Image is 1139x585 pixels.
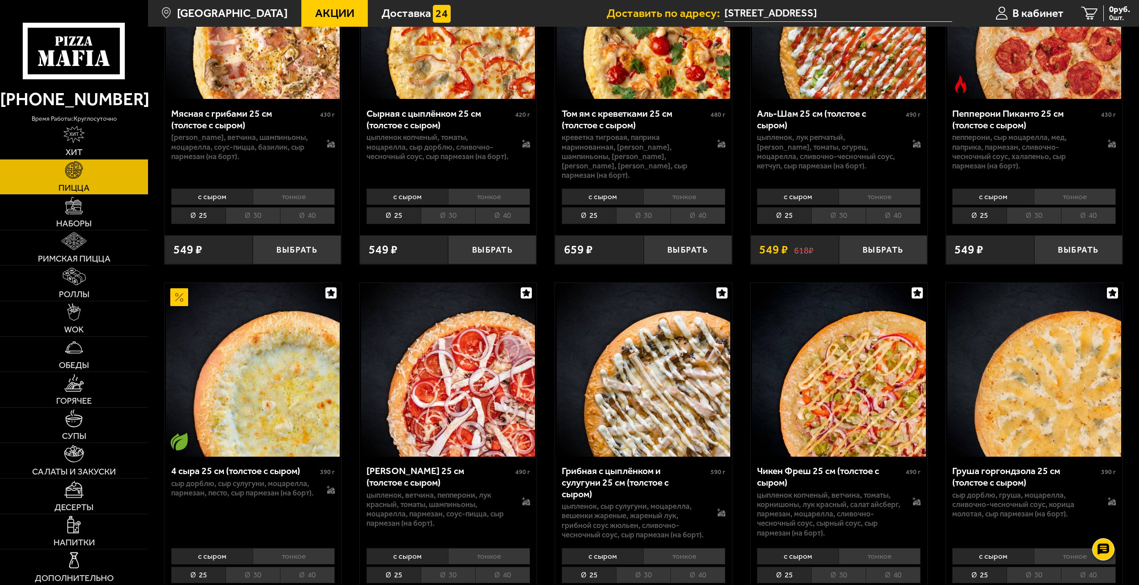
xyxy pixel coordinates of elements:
span: Горячее [56,397,92,405]
li: с сыром [171,548,253,565]
button: Выбрать [1034,235,1123,264]
div: [PERSON_NAME] 25 см (толстое с сыром) [366,465,513,488]
li: с сыром [562,548,643,565]
img: Острое блюдо [952,75,970,93]
span: 390 г [1101,468,1116,476]
button: Выбрать [644,235,732,264]
li: 25 [171,567,226,583]
span: 490 г [515,468,530,476]
p: цыпленок, сыр сулугуни, моцарелла, вешенки жареные, жареный лук, грибной соус Жюльен, сливочно-че... [562,502,705,540]
span: 659 ₽ [564,244,593,256]
li: 30 [616,207,670,224]
img: 4 сыра 25 см (толстое с сыром) [166,283,340,457]
li: 25 [952,567,1007,583]
li: 30 [811,207,866,224]
div: Мясная с грибами 25 см (толстое с сыром) [171,108,318,131]
span: 0 шт. [1109,14,1130,21]
li: 40 [475,567,530,583]
li: с сыром [366,188,448,205]
img: Чикен Фреш 25 см (толстое с сыром) [752,283,926,457]
li: тонкое [253,548,335,565]
span: Пицца [58,184,90,192]
span: Супы [62,432,86,441]
span: 549 ₽ [369,244,398,256]
li: тонкое [448,188,530,205]
p: цыпленок копченый, томаты, моцарелла, сыр дорблю, сливочно-чесночный соус, сыр пармезан (на борт). [366,133,510,161]
p: [PERSON_NAME], ветчина, шампиньоны, моцарелла, соус-пицца, базилик, сыр пармезан (на борт). [171,133,315,161]
li: 25 [366,207,421,224]
li: 25 [952,207,1007,224]
p: цыпленок, лук репчатый, [PERSON_NAME], томаты, огурец, моцарелла, сливочно-чесночный соус, кетчуп... [757,133,901,171]
a: Петровская 25 см (толстое с сыром) [360,283,536,457]
div: 4 сыра 25 см (толстое с сыром) [171,465,318,477]
span: Доставить по адресу: [607,8,724,19]
li: 30 [1007,567,1061,583]
span: В кабинет [1012,8,1064,19]
span: 490 г [906,111,921,119]
a: Чикен Фреш 25 см (толстое с сыром) [751,283,927,457]
li: тонкое [839,188,921,205]
img: Груша горгондзола 25 см (толстое с сыром) [947,283,1121,457]
div: Аль-Шам 25 см (толстое с сыром) [757,108,904,131]
span: 549 ₽ [173,244,202,256]
li: 40 [670,567,725,583]
li: тонкое [839,548,921,565]
p: цыпленок копченый, ветчина, томаты, корнишоны, лук красный, салат айсберг, пармезан, моцарелла, с... [757,491,901,538]
div: Чикен Фреш 25 см (толстое с сыром) [757,465,904,488]
span: 430 г [1101,111,1116,119]
img: Грибная с цыплёнком и сулугуни 25 см (толстое с сыром) [557,283,731,457]
button: Выбрать [253,235,341,264]
span: 430 г [320,111,335,119]
img: 15daf4d41897b9f0e9f617042186c801.svg [433,5,451,23]
li: 40 [866,567,921,583]
li: с сыром [562,188,643,205]
li: с сыром [171,188,253,205]
span: Дополнительно [35,574,114,583]
span: Наборы [56,219,92,228]
p: креветка тигровая, паприка маринованная, [PERSON_NAME], шампиньоны, [PERSON_NAME], [PERSON_NAME],... [562,133,705,180]
li: 25 [171,207,226,224]
span: Обеды [59,361,89,370]
li: с сыром [757,188,839,205]
li: 30 [1007,207,1061,224]
li: 30 [226,207,280,224]
li: 40 [475,207,530,224]
li: 40 [280,567,335,583]
span: Десерты [54,503,94,512]
p: цыпленок, ветчина, пепперони, лук красный, томаты, шампиньоны, моцарелла, пармезан, соус-пицца, с... [366,491,510,528]
span: WOK [64,325,84,334]
li: 25 [366,567,421,583]
span: 490 г [906,468,921,476]
div: Грибная с цыплёнком и сулугуни 25 см (толстое с сыром) [562,465,708,499]
a: АкционныйВегетарианское блюдо4 сыра 25 см (толстое с сыром) [164,283,341,457]
p: пепперони, сыр Моцарелла, мед, паприка, пармезан, сливочно-чесночный соус, халапеньо, сыр пармеза... [952,133,1096,171]
div: Сырная с цыплёнком 25 см (толстое с сыром) [366,108,513,131]
span: Напитки [53,538,95,547]
img: Акционный [170,288,188,306]
a: Грибная с цыплёнком и сулугуни 25 см (толстое с сыром) [555,283,732,457]
li: 25 [757,567,811,583]
li: с сыром [952,548,1034,565]
li: 30 [616,567,670,583]
img: Вегетарианское блюдо [170,433,188,450]
span: Салаты и закуски [32,467,116,476]
span: Хит [66,148,82,157]
li: 30 [421,567,475,583]
li: тонкое [1034,188,1116,205]
li: 40 [670,207,725,224]
span: 480 г [711,111,725,119]
p: сыр дорблю, сыр сулугуни, моцарелла, пармезан, песто, сыр пармезан (на борт). [171,479,315,498]
span: Доставка [382,8,431,19]
li: 30 [421,207,475,224]
div: Пепперони Пиканто 25 см (толстое с сыром) [952,108,1099,131]
li: с сыром [952,188,1034,205]
div: Груша горгондзола 25 см (толстое с сыром) [952,465,1099,488]
li: 25 [562,567,616,583]
li: 30 [226,567,280,583]
li: 25 [562,207,616,224]
li: тонкое [643,548,725,565]
li: 30 [811,567,866,583]
span: 549 ₽ [759,244,788,256]
s: 618 ₽ [794,244,814,256]
span: 420 г [515,111,530,119]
